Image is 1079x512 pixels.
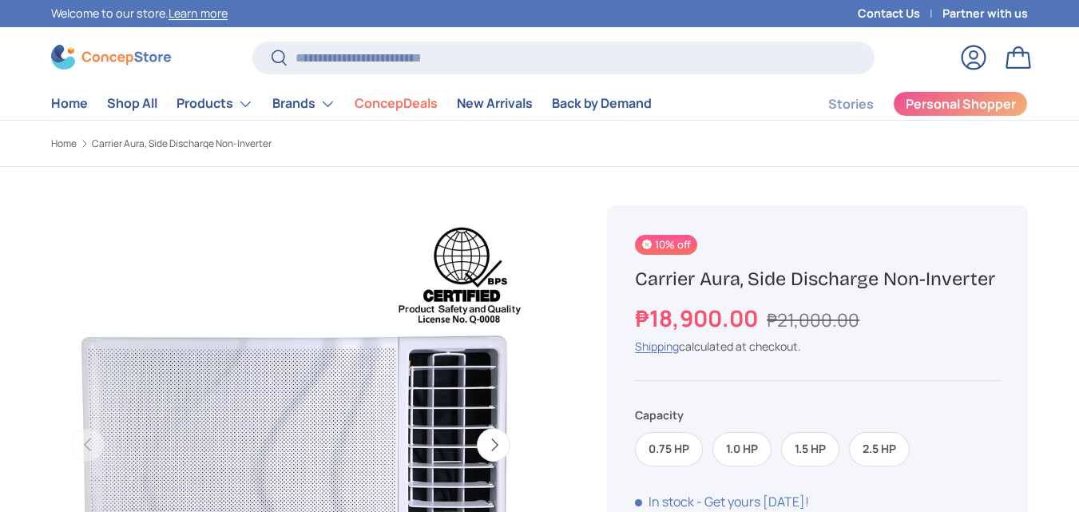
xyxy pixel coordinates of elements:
a: New Arrivals [457,88,533,119]
a: Shop All [107,88,157,119]
strong: ₱18,900.00 [635,303,762,333]
a: Brands [272,88,335,120]
a: Carrier Aura, Side Discharge Non-Inverter [92,139,272,149]
nav: Primary [51,88,652,120]
s: ₱21,000.00 [767,308,859,332]
div: calculated at checkout. [635,338,1000,355]
span: In stock [635,493,694,510]
span: 10% off [635,235,697,255]
p: Welcome to our store. [51,5,228,22]
summary: Brands [263,88,345,120]
a: Contact Us [858,5,942,22]
p: - Get yours [DATE]! [696,493,809,510]
a: Learn more [169,6,228,21]
nav: Secondary [790,88,1028,120]
a: Home [51,88,88,119]
img: ConcepStore [51,45,171,69]
a: ConcepDeals [355,88,438,119]
span: Personal Shopper [906,97,1016,110]
a: Partner with us [942,5,1028,22]
a: Stories [828,89,874,120]
a: Shipping [635,339,679,354]
a: Products [177,88,253,120]
a: Personal Shopper [893,91,1028,117]
summary: Products [167,88,263,120]
h1: Carrier Aura, Side Discharge Non-Inverter [635,267,1000,292]
legend: Capacity [635,407,684,423]
nav: Breadcrumbs [51,137,569,151]
a: Home [51,139,77,149]
a: Back by Demand [552,88,652,119]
